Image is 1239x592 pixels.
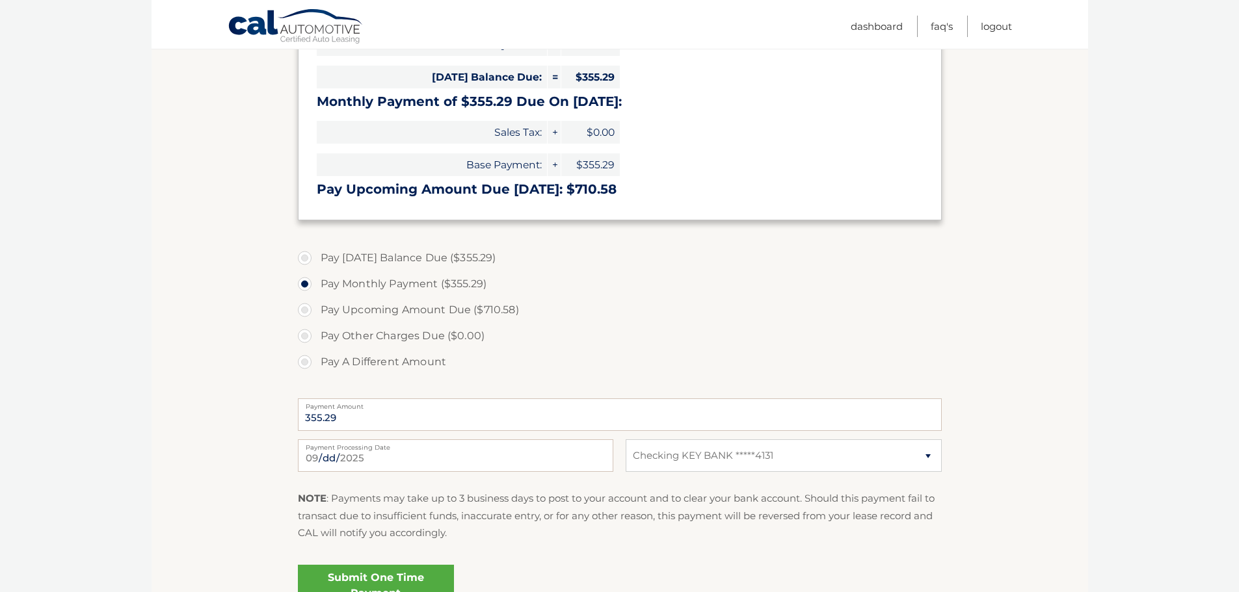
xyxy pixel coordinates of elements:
h3: Monthly Payment of $355.29 Due On [DATE]: [317,94,923,110]
h3: Pay Upcoming Amount Due [DATE]: $710.58 [317,181,923,198]
label: Pay [DATE] Balance Due ($355.29) [298,245,942,271]
a: Cal Automotive [228,8,364,46]
input: Payment Date [298,439,613,472]
label: Payment Processing Date [298,439,613,450]
strong: NOTE [298,492,326,504]
label: Pay A Different Amount [298,349,942,375]
label: Pay Monthly Payment ($355.29) [298,271,942,297]
span: $355.29 [561,66,620,88]
label: Pay Upcoming Amount Due ($710.58) [298,297,942,323]
span: Base Payment: [317,153,547,176]
input: Payment Amount [298,398,942,431]
span: $355.29 [561,153,620,176]
p: : Payments may take up to 3 business days to post to your account and to clear your bank account.... [298,490,942,541]
span: = [548,66,561,88]
a: FAQ's [931,16,953,37]
span: + [548,153,561,176]
label: Pay Other Charges Due ($0.00) [298,323,942,349]
span: Sales Tax: [317,121,547,144]
label: Payment Amount [298,398,942,409]
a: Logout [981,16,1012,37]
span: $0.00 [561,121,620,144]
span: [DATE] Balance Due: [317,66,547,88]
a: Dashboard [851,16,903,37]
span: + [548,121,561,144]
